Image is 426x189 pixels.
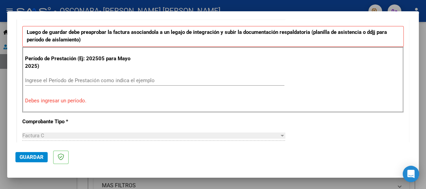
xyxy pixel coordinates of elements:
[27,29,387,43] strong: Luego de guardar debe preaprobar la factura asociandola a un legajo de integración y subir la doc...
[403,166,419,182] div: Open Intercom Messenger
[25,97,401,105] p: Debes ingresar un período.
[22,118,137,126] p: Comprobante Tipo *
[20,154,44,160] span: Guardar
[25,55,138,70] p: Período de Prestación (Ej: 202505 para Mayo 2025)
[22,133,44,139] span: Factura C
[15,152,48,162] button: Guardar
